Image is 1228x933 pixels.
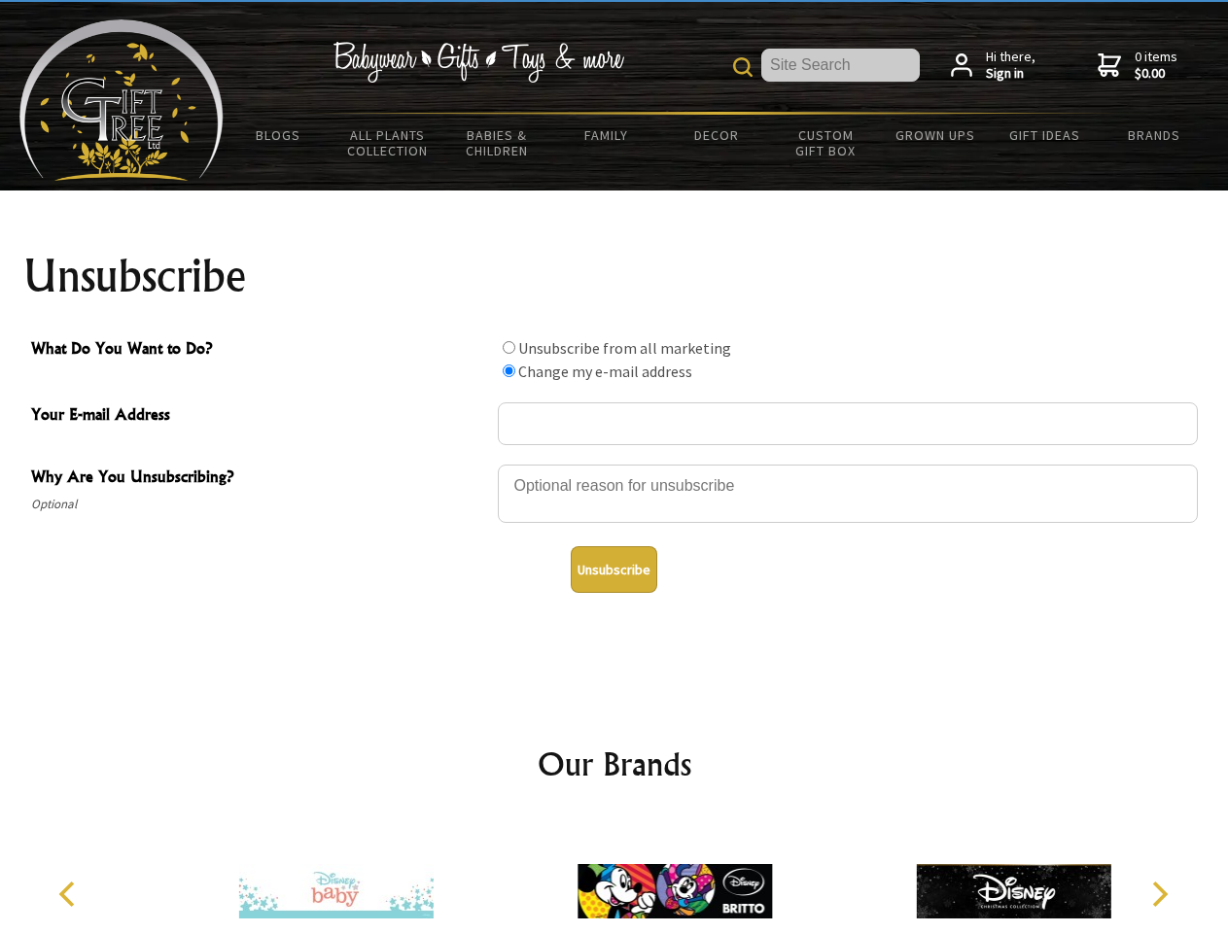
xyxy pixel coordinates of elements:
[503,341,515,354] input: What Do You Want to Do?
[986,49,1035,83] span: Hi there,
[1135,65,1177,83] strong: $0.00
[1100,115,1210,155] a: Brands
[31,493,488,516] span: Optional
[552,115,662,155] a: Family
[333,115,443,171] a: All Plants Collection
[518,338,731,358] label: Unsubscribe from all marketing
[1135,48,1177,83] span: 0 items
[761,49,920,82] input: Site Search
[49,873,91,916] button: Previous
[990,115,1100,155] a: Gift Ideas
[442,115,552,171] a: Babies & Children
[19,19,224,181] img: Babyware - Gifts - Toys and more...
[39,741,1190,787] h2: Our Brands
[31,402,488,431] span: Your E-mail Address
[880,115,990,155] a: Grown Ups
[498,465,1198,523] textarea: Why Are You Unsubscribing?
[31,465,488,493] span: Why Are You Unsubscribing?
[498,402,1198,445] input: Your E-mail Address
[661,115,771,155] a: Decor
[31,336,488,364] span: What Do You Want to Do?
[1138,873,1180,916] button: Next
[224,115,333,155] a: BLOGS
[771,115,881,171] a: Custom Gift Box
[951,49,1035,83] a: Hi there,Sign in
[333,42,624,83] img: Babywear - Gifts - Toys & more
[23,253,1206,299] h1: Unsubscribe
[571,546,657,593] button: Unsubscribe
[503,364,515,377] input: What Do You Want to Do?
[1098,49,1177,83] a: 0 items$0.00
[733,57,753,77] img: product search
[518,362,692,381] label: Change my e-mail address
[986,65,1035,83] strong: Sign in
